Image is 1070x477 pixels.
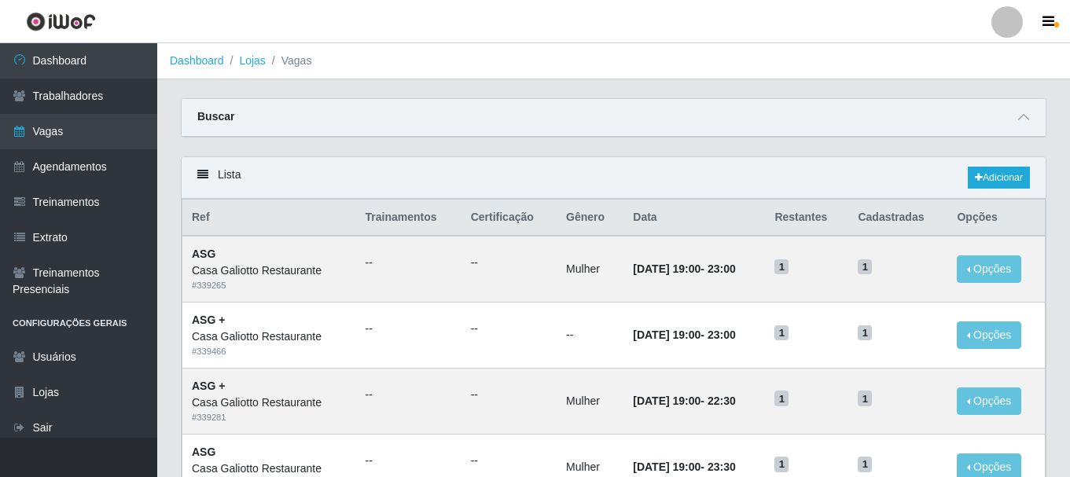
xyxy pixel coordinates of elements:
[192,446,215,458] strong: ASG
[858,259,872,275] span: 1
[557,368,623,434] td: Mulher
[471,255,547,271] ul: --
[170,54,224,67] a: Dashboard
[365,387,451,403] ul: --
[365,321,451,337] ul: --
[461,200,557,237] th: Certificação
[633,460,700,473] time: [DATE] 19:00
[774,325,789,341] span: 1
[266,53,312,69] li: Vagas
[765,200,848,237] th: Restantes
[708,262,736,275] time: 23:00
[471,387,547,403] ul: --
[26,12,96,31] img: CoreUI Logo
[192,328,346,345] div: Casa Galiotto Restaurante
[192,279,346,292] div: # 339265
[957,387,1021,415] button: Opções
[633,394,700,407] time: [DATE] 19:00
[557,303,623,369] td: --
[471,321,547,337] ul: --
[182,157,1046,199] div: Lista
[239,54,265,67] a: Lojas
[858,325,872,341] span: 1
[557,236,623,302] td: Mulher
[774,259,789,275] span: 1
[633,328,700,341] time: [DATE] 19:00
[192,345,346,358] div: # 339466
[633,328,735,341] strong: -
[365,453,451,469] ul: --
[774,457,789,472] span: 1
[197,110,234,123] strong: Buscar
[708,394,736,407] time: 22:30
[557,200,623,237] th: Gênero
[947,200,1045,237] th: Opções
[633,394,735,407] strong: -
[957,321,1021,349] button: Opções
[774,391,789,406] span: 1
[192,262,346,279] div: Casa Galiotto Restaurante
[858,457,872,472] span: 1
[192,380,225,392] strong: ASG +
[192,394,346,411] div: Casa Galiotto Restaurante
[708,328,736,341] time: 23:00
[157,43,1070,79] nav: breadcrumb
[957,255,1021,283] button: Opções
[848,200,947,237] th: Cadastradas
[633,262,700,275] time: [DATE] 19:00
[192,411,346,424] div: # 339281
[182,200,356,237] th: Ref
[633,262,735,275] strong: -
[858,391,872,406] span: 1
[633,460,735,473] strong: -
[192,248,215,260] strong: ASG
[471,453,547,469] ul: --
[355,200,461,237] th: Trainamentos
[968,167,1030,189] a: Adicionar
[623,200,765,237] th: Data
[192,460,346,477] div: Casa Galiotto Restaurante
[708,460,736,473] time: 23:30
[365,255,451,271] ul: --
[192,314,225,326] strong: ASG +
